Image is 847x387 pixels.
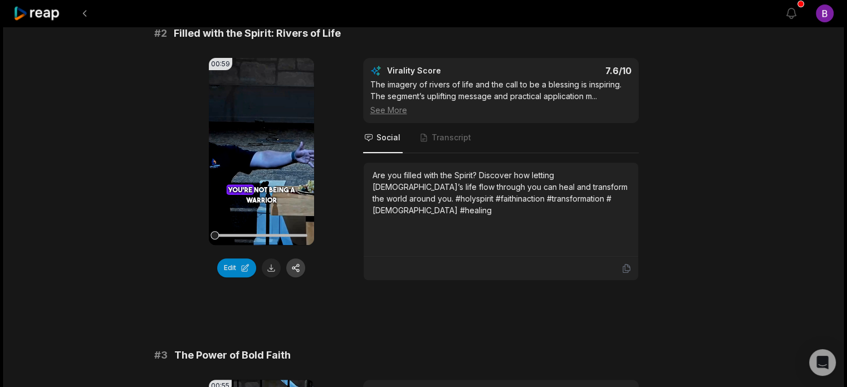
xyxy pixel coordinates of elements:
[154,347,168,363] span: # 3
[512,65,631,76] div: 7.6 /10
[432,132,471,143] span: Transcript
[370,79,631,116] div: The imagery of rivers of life and the call to be a blessing is inspiring. The segment’s uplifting...
[217,258,256,277] button: Edit
[387,65,507,76] div: Virality Score
[376,132,400,143] span: Social
[154,26,167,41] span: # 2
[373,169,629,216] div: Are you filled with the Spirit? Discover how letting [DEMOGRAPHIC_DATA]’s life flow through you c...
[363,123,639,153] nav: Tabs
[370,104,631,116] div: See More
[174,347,291,363] span: The Power of Bold Faith
[809,349,836,376] div: Open Intercom Messenger
[209,58,314,245] video: Your browser does not support mp4 format.
[174,26,341,41] span: Filled with the Spirit: Rivers of Life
